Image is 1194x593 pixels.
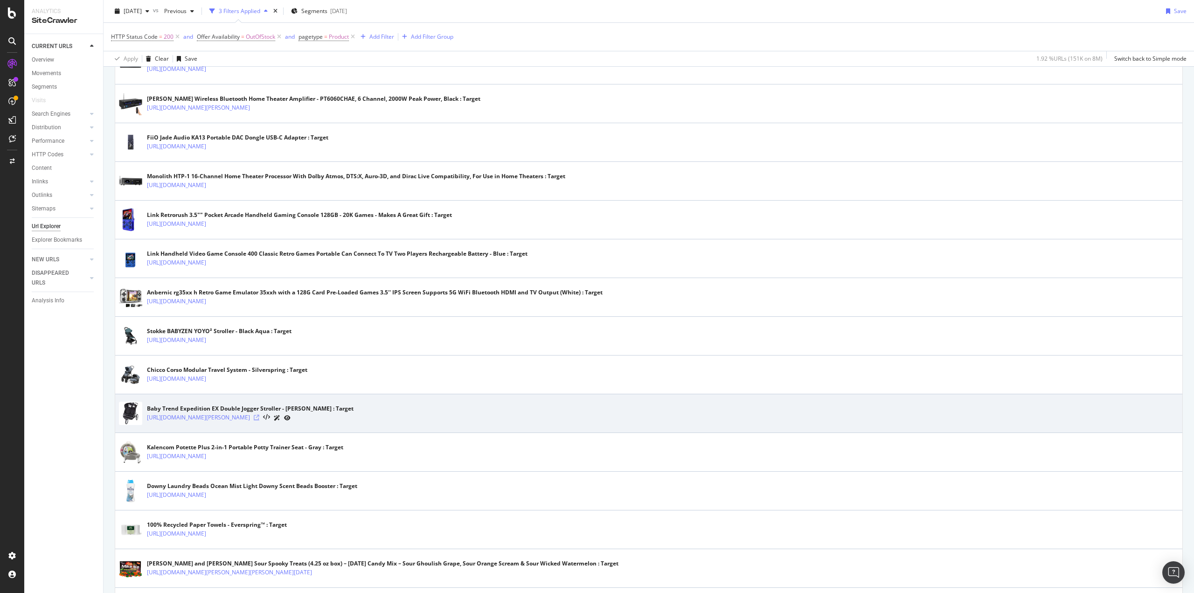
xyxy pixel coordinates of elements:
a: Performance [32,136,87,146]
div: and [285,33,295,41]
div: Chicco Corso Modular Travel System - Silverspring : Target [147,366,307,374]
a: CURRENT URLS [32,42,87,51]
div: Downy Laundry Beads Ocean Mist Light Downy Scent Beads Booster : Target [147,482,357,490]
span: Previous [160,7,187,15]
a: Url Explorer [32,222,97,231]
a: [URL][DOMAIN_NAME][PERSON_NAME] [147,103,250,112]
a: Visits [32,96,55,105]
div: Anbernic rg35xx h Retro Game Emulator 35xxh with a 128G Card Pre-Loaded Games 3.5'' IPS Screen Su... [147,288,603,297]
img: main image [119,92,142,115]
div: Url Explorer [32,222,61,231]
div: Monolith HTP-1 16-Channel Home Theater Processor With Dolby Atmos, DTS:X, Auro-3D, and Dirac Live... [147,172,565,181]
div: HTTP Codes [32,150,63,160]
img: main image [119,247,142,270]
div: Movements [32,69,61,78]
div: and [183,33,193,41]
button: Save [173,51,197,66]
a: [URL][DOMAIN_NAME] [147,335,206,345]
span: vs [153,6,160,14]
span: = [159,33,162,41]
button: Add Filter [357,31,394,42]
a: Content [32,163,97,173]
a: [URL][DOMAIN_NAME] [147,219,206,229]
div: Save [185,55,197,63]
div: [DATE] [330,7,347,15]
span: Product [329,30,349,43]
a: [URL][DOMAIN_NAME] [147,258,206,267]
div: Link Handheld Video Game Console 400 Classic Retro Games Portable Can Connect To TV Two Players R... [147,250,528,258]
div: Sitemaps [32,204,56,214]
button: and [285,32,295,41]
span: = [241,33,244,41]
a: HTTP Codes [32,150,87,160]
div: CURRENT URLS [32,42,72,51]
div: Switch back to Simple mode [1114,55,1187,63]
button: Save [1162,4,1187,19]
div: Clear [155,55,169,63]
button: [DATE] [111,4,153,19]
a: [URL][DOMAIN_NAME] [147,181,206,190]
a: Sitemaps [32,204,87,214]
span: Offer Availability [197,33,240,41]
a: [URL][DOMAIN_NAME] [147,452,206,461]
div: NEW URLS [32,255,59,265]
img: main image [119,131,142,154]
span: 200 [164,30,174,43]
div: 1.92 % URLs ( 151K on 8M ) [1036,55,1103,63]
span: HTTP Status Code [111,33,158,41]
button: Segments[DATE] [287,4,351,19]
a: Analysis Info [32,296,97,306]
div: DISAPPEARED URLS [32,268,79,288]
a: DISAPPEARED URLS [32,268,87,288]
a: Segments [32,82,97,92]
a: Overview [32,55,97,65]
div: Apply [124,55,138,63]
a: AI Url Details [274,413,280,423]
div: Explorer Bookmarks [32,235,82,245]
img: main image [119,557,142,580]
span: Segments [301,7,327,15]
img: main image [119,440,142,464]
img: main image [119,518,142,541]
a: Outlinks [32,190,87,200]
a: [URL][DOMAIN_NAME] [147,490,206,500]
button: Clear [142,51,169,66]
div: Distribution [32,123,61,133]
div: Inlinks [32,177,48,187]
div: [PERSON_NAME] Wireless Bluetooth Home Theater Amplifier - PT6060CHAE, 6 Channel, 2000W Peak Power... [147,95,480,103]
a: [URL][DOMAIN_NAME] [147,142,206,151]
div: Segments [32,82,57,92]
img: main image [119,402,142,425]
div: FiiO Jade Audio KA13 Portable DAC Dongle USB-C Adapter : Target [147,133,328,142]
button: Previous [160,4,198,19]
a: Visit Online Page [254,415,259,420]
div: Add Filter [369,33,394,41]
a: NEW URLS [32,255,87,265]
img: main image [119,169,142,193]
a: Inlinks [32,177,87,187]
button: Add Filter Group [398,31,453,42]
div: Stokke BABYZEN YOYO² Stroller - Black Aqua : Target [147,327,292,335]
button: View HTML Source [263,414,270,421]
span: 2025 Oct. 6th [124,7,142,15]
a: Explorer Bookmarks [32,235,97,245]
img: main image [119,479,142,502]
span: = [324,33,327,41]
a: Movements [32,69,97,78]
button: Switch back to Simple mode [1111,51,1187,66]
span: OutOfStock [246,30,275,43]
div: times [271,7,279,16]
a: [URL][DOMAIN_NAME] [147,374,206,384]
div: Search Engines [32,109,70,119]
button: and [183,32,193,41]
div: Baby Trend Expedition EX Double Jogger Stroller - [PERSON_NAME] : Target [147,405,354,413]
div: Open Intercom Messenger [1162,561,1185,584]
div: Outlinks [32,190,52,200]
a: [URL][DOMAIN_NAME][PERSON_NAME] [147,413,250,422]
button: Apply [111,51,138,66]
a: Distribution [32,123,87,133]
div: 100% Recycled Paper Towels - Everspring™ : Target [147,521,287,529]
div: Analysis Info [32,296,64,306]
img: main image [119,363,142,386]
button: 3 Filters Applied [206,4,271,19]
